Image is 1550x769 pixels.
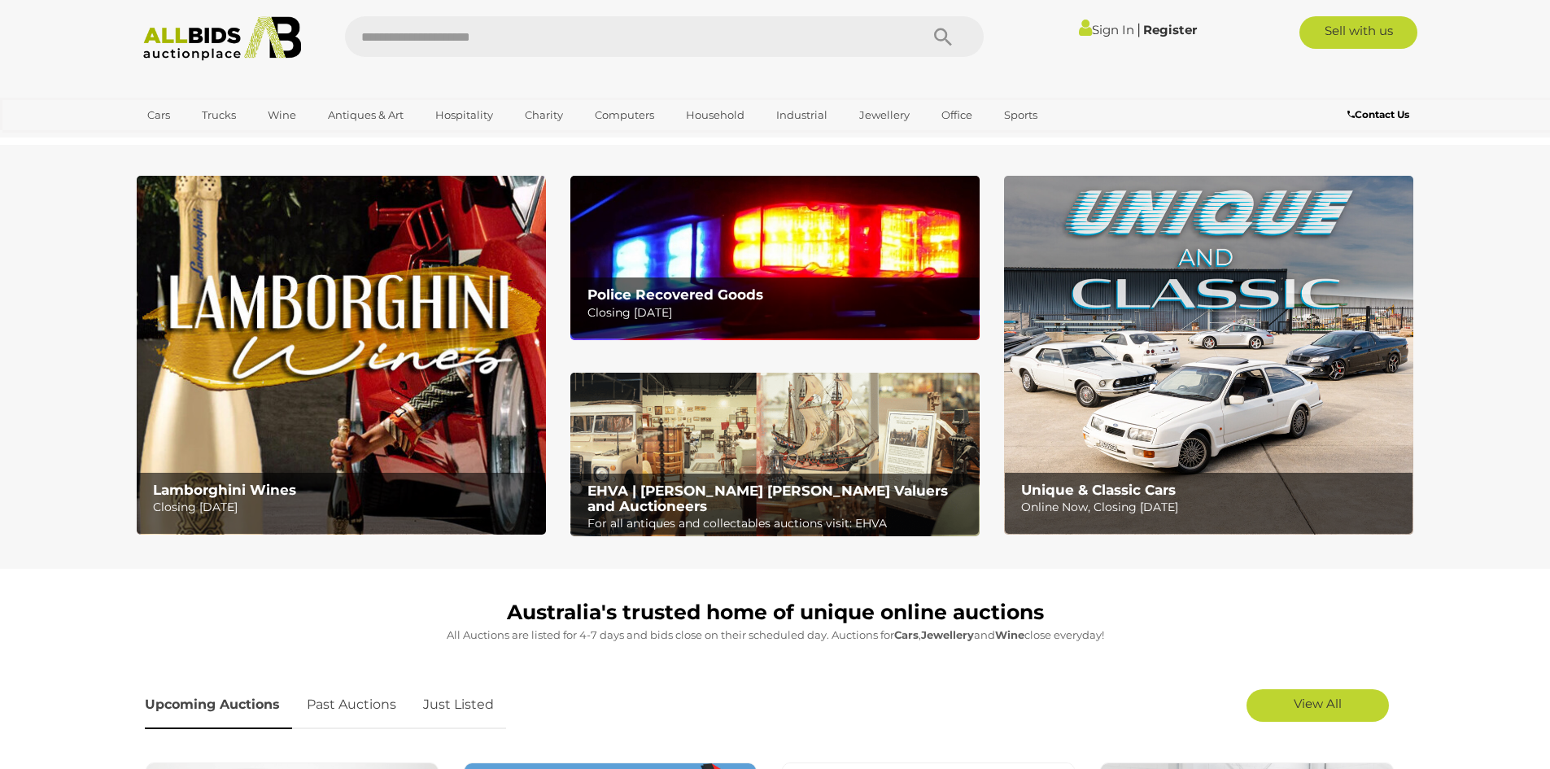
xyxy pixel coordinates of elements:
b: EHVA | [PERSON_NAME] [PERSON_NAME] Valuers and Auctioneers [587,483,948,514]
a: Unique & Classic Cars Unique & Classic Cars Online Now, Closing [DATE] [1004,176,1413,535]
a: Office [931,102,983,129]
p: Closing [DATE] [587,303,971,323]
img: Unique & Classic Cars [1004,176,1413,535]
a: Antiques & Art [317,102,414,129]
a: Charity [514,102,574,129]
span: View All [1294,696,1342,711]
a: Hospitality [425,102,504,129]
a: Trucks [191,102,247,129]
b: Unique & Classic Cars [1021,482,1176,498]
a: Lamborghini Wines Lamborghini Wines Closing [DATE] [137,176,546,535]
p: Online Now, Closing [DATE] [1021,497,1404,518]
a: Cars [137,102,181,129]
img: Allbids.com.au [134,16,311,61]
a: Wine [257,102,307,129]
a: Computers [584,102,665,129]
a: Just Listed [411,681,506,729]
strong: Jewellery [921,628,974,641]
a: Industrial [766,102,838,129]
a: Sign In [1079,22,1134,37]
strong: Cars [894,628,919,641]
p: All Auctions are listed for 4-7 days and bids close on their scheduled day. Auctions for , and cl... [145,626,1406,644]
a: Contact Us [1347,106,1413,124]
img: EHVA | Evans Hastings Valuers and Auctioneers [570,373,980,537]
a: Upcoming Auctions [145,681,292,729]
h1: Australia's trusted home of unique online auctions [145,601,1406,624]
b: Police Recovered Goods [587,286,763,303]
button: Search [902,16,984,57]
a: Household [675,102,755,129]
a: Police Recovered Goods Police Recovered Goods Closing [DATE] [570,176,980,339]
strong: Wine [995,628,1024,641]
span: | [1137,20,1141,38]
b: Lamborghini Wines [153,482,296,498]
a: View All [1247,689,1389,722]
a: [GEOGRAPHIC_DATA] [137,129,273,155]
img: Lamborghini Wines [137,176,546,535]
p: For all antiques and collectables auctions visit: EHVA [587,513,971,534]
p: Closing [DATE] [153,497,536,518]
b: Contact Us [1347,108,1409,120]
a: EHVA | Evans Hastings Valuers and Auctioneers EHVA | [PERSON_NAME] [PERSON_NAME] Valuers and Auct... [570,373,980,537]
a: Sports [993,102,1048,129]
img: Police Recovered Goods [570,176,980,339]
a: Register [1143,22,1197,37]
a: Jewellery [849,102,920,129]
a: Past Auctions [295,681,408,729]
a: Sell with us [1299,16,1417,49]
